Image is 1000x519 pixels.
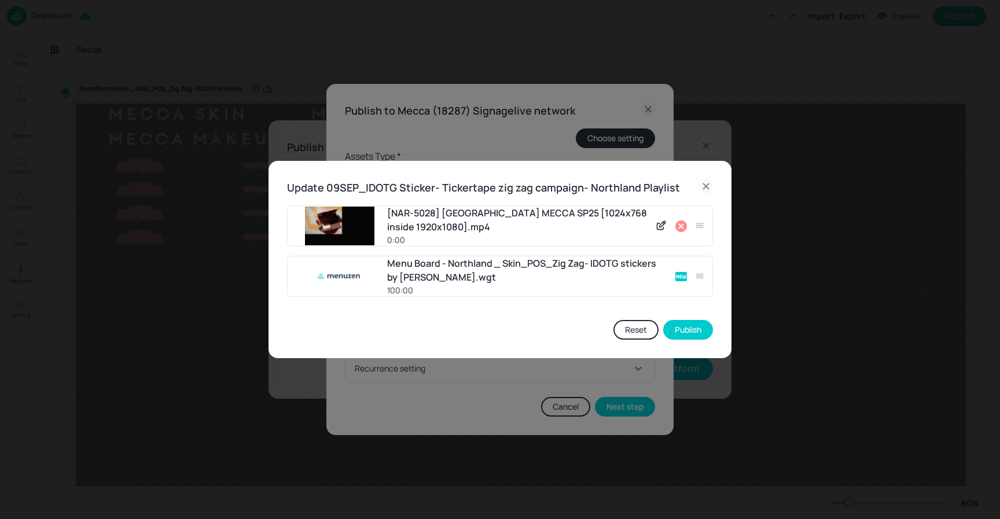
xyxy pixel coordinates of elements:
img: menuzen.png [305,258,374,295]
img: Xun0O2Xr6QS7z0QYHG6DYA%3D%3D [305,207,374,245]
button: Publish [663,320,713,340]
div: Menu Board - Northland _ Skin_POS_Zig Zag- IDOTG stickers by [PERSON_NAME].wgt [387,256,667,284]
h6: Update 09SEP_IDOTG Sticker- Tickertape zig zag campaign- Northland Playlist [287,179,680,196]
div: [NAR-5028] [GEOGRAPHIC_DATA] MECCA SP25 [1024x768 inside 1920x1080].mp4 [387,206,648,234]
div: 100:00 [387,284,667,296]
div: 0:00 [387,234,648,246]
button: Reset [613,320,659,340]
